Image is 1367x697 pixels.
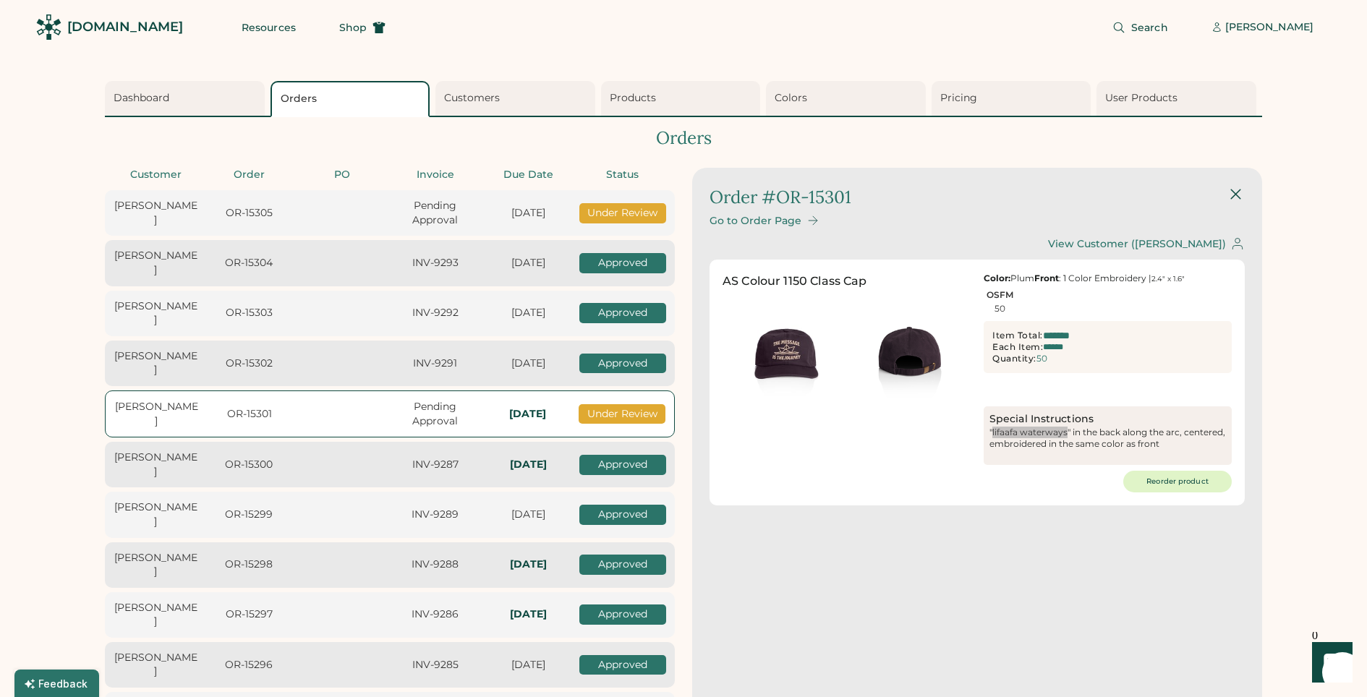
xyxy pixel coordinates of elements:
div: Approved [579,303,666,323]
div: 50 [995,304,1005,314]
div: [PERSON_NAME] [114,299,198,328]
div: Customers [444,91,591,106]
div: OR-15299 [207,508,291,522]
div: Each Item: [992,341,1043,353]
div: AS Colour 1150 Class Cap [723,273,867,290]
div: [PERSON_NAME] [114,551,198,579]
div: Approved [579,555,666,575]
div: [PERSON_NAME] [114,500,198,529]
div: [PERSON_NAME] [114,400,198,428]
div: Order [207,168,291,182]
div: User Products [1105,91,1252,106]
div: [DOMAIN_NAME] [67,18,183,36]
div: Approved [579,253,666,273]
div: Dashboard [114,91,260,106]
img: generate-image [723,296,847,420]
div: Go to Order Page [710,215,801,227]
div: OR-15296 [207,658,291,672]
div: [PERSON_NAME] [114,601,198,629]
div: INV-9287 [393,458,477,472]
img: Rendered Logo - Screens [36,14,61,40]
div: INV-9286 [393,607,477,622]
div: OSFM [987,290,1013,300]
div: Due Date [486,168,571,182]
div: OR-15301 [207,407,291,422]
div: OR-15305 [207,206,291,221]
strong: Front [1034,273,1059,283]
div: OR-15304 [207,256,291,270]
div: OR-15300 [207,458,291,472]
div: Under Review [579,404,665,424]
div: PO [300,168,385,182]
strong: Color: [984,273,1010,283]
font: 2.4" x 1.6" [1151,274,1185,283]
div: [DATE] [486,256,571,270]
div: [DATE] [486,356,571,371]
button: Shop [322,13,403,42]
div: Orders [281,92,425,106]
div: Order #OR-15301 [710,185,851,210]
div: Customer [114,168,198,182]
div: [DATE] [486,206,571,221]
div: Approved [579,455,666,475]
div: In-Hands: Thu, Sep 4, 2025 [486,557,571,572]
div: 50 [1036,354,1047,364]
div: [DATE] [486,658,571,672]
div: Approved [579,604,666,625]
div: OR-15302 [207,356,291,371]
div: Pending Approval [393,199,477,227]
div: In-Hands: Thu, Sep 4, 2025 [486,458,571,472]
iframe: Front Chat [1298,632,1360,694]
button: Search [1095,13,1185,42]
button: Resources [224,13,313,42]
div: Status [579,168,666,182]
div: INV-9288 [393,557,477,572]
div: Approved [579,354,666,374]
span: Search [1131,22,1168,33]
div: INV-9293 [393,256,477,270]
div: Quantity: [992,353,1036,364]
button: Reorder product [1123,471,1232,492]
div: Invoice [393,168,477,182]
div: INV-9291 [393,356,477,371]
div: Item Total: [992,330,1043,341]
div: In-Hands: Sun, Sep 7, 2025 [486,607,571,622]
div: [DATE] [486,508,571,522]
span: Shop [339,22,367,33]
div: [PERSON_NAME] [114,349,198,377]
div: Special Instructions [989,412,1226,427]
div: OR-15298 [207,557,291,572]
div: [PERSON_NAME] [114,249,198,277]
div: Pricing [940,91,1087,106]
div: [PERSON_NAME] [114,651,198,679]
div: Orders [105,126,1262,150]
div: Colors [775,91,921,106]
div: [PERSON_NAME] [1225,20,1313,35]
div: View Customer ([PERSON_NAME]) [1048,238,1226,250]
div: INV-9289 [393,508,477,522]
div: OR-15303 [207,306,291,320]
div: Approved [579,505,666,525]
div: "lifaafa waterways" in the back along the arc, centered, embroidered in the same color as front [989,427,1226,459]
div: [PERSON_NAME] [114,199,198,227]
div: [PERSON_NAME] [114,450,198,479]
div: Pending Approval [393,400,477,428]
div: Products [610,91,757,106]
div: In-Hands: Mon, Sep 8, 2025 [486,407,570,422]
div: [DATE] [486,306,571,320]
img: generate-image [847,296,971,420]
div: Under Review [579,203,666,223]
div: INV-9292 [393,306,477,320]
div: Approved [579,655,666,675]
div: INV-9285 [393,658,477,672]
div: Plum : 1 Color Embroidery | [984,273,1232,284]
div: OR-15297 [207,607,291,622]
